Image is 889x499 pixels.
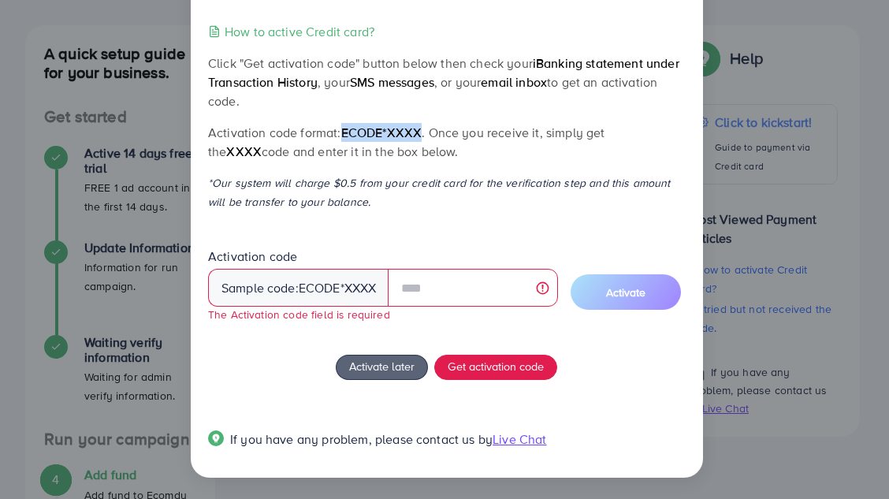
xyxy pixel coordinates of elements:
[434,355,557,380] button: Get activation code
[208,248,297,266] label: Activation code
[208,54,679,91] span: iBanking statement under Transaction History
[226,143,262,160] span: XXXX
[336,355,428,380] button: Activate later
[571,274,681,310] button: Activate
[341,124,422,141] span: ecode*XXXX
[208,269,389,307] div: Sample code: *XXXX
[481,73,547,91] span: email inbox
[349,358,415,374] span: Activate later
[208,173,685,211] p: *Our system will charge $0.5 from your credit card for the verification step and this amount will...
[208,430,224,446] img: Popup guide
[225,22,374,41] p: How to active Credit card?
[822,428,877,487] iframe: Chat
[299,279,340,297] span: ecode
[208,54,685,110] p: Click "Get activation code" button below then check your , your , or your to get an activation code.
[350,73,434,91] span: SMS messages
[208,307,390,322] small: The Activation code field is required
[208,123,685,161] p: Activation code format: . Once you receive it, simply get the code and enter it in the box below.
[606,285,645,300] span: Activate
[230,430,493,448] span: If you have any problem, please contact us by
[448,358,544,374] span: Get activation code
[493,430,546,448] span: Live Chat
